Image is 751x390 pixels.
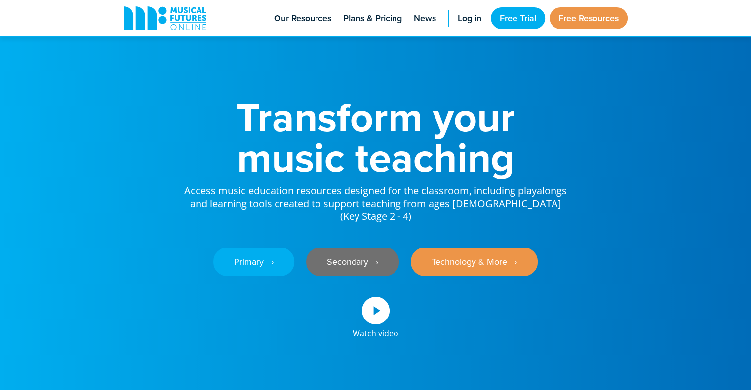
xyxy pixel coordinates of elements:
a: Free Trial [491,7,545,29]
span: Log in [458,12,481,25]
a: Technology & More ‎‏‏‎ ‎ › [411,248,538,276]
a: Primary ‎‏‏‎ ‎ › [213,248,294,276]
h1: Transform your music teaching [183,97,568,177]
span: News [414,12,436,25]
span: Plans & Pricing [343,12,402,25]
span: Our Resources [274,12,331,25]
a: Secondary ‎‏‏‎ ‎ › [306,248,399,276]
div: Watch video [353,324,398,337]
p: Access music education resources designed for the classroom, including playalongs and learning to... [183,177,568,223]
a: Free Resources [550,7,628,29]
